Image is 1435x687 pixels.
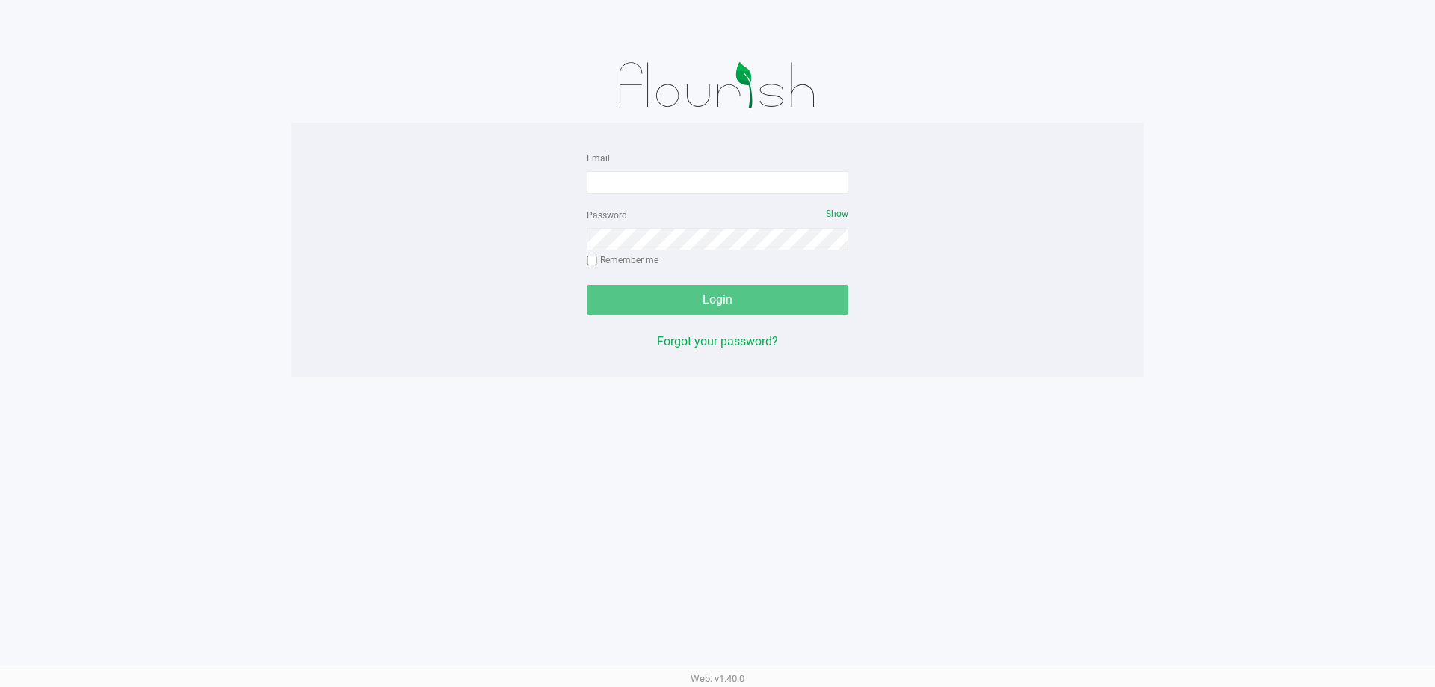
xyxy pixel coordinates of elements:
span: Show [826,209,848,219]
input: Remember me [587,256,597,266]
button: Forgot your password? [657,333,778,351]
label: Email [587,152,610,165]
label: Password [587,209,627,222]
span: Web: v1.40.0 [691,673,744,684]
label: Remember me [587,253,658,267]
